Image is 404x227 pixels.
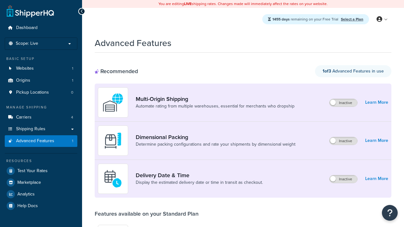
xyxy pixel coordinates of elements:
[323,68,331,74] strong: 1 of 3
[382,205,398,221] button: Open Resource Center
[17,168,48,174] span: Test Your Rates
[5,135,77,147] a: Advanced Features1
[17,180,41,185] span: Marketplace
[330,99,357,107] label: Inactive
[16,115,32,120] span: Carriers
[16,138,54,144] span: Advanced Features
[365,174,388,183] a: Learn More
[136,172,263,179] a: Delivery Date & Time
[5,165,77,177] a: Test Your Rates
[102,168,124,190] img: gfkeb5ejjkALwAAAABJRU5ErkJggg==
[16,90,49,95] span: Pickup Locations
[5,189,77,200] a: Analytics
[136,134,295,141] a: Dimensional Packing
[184,1,192,7] b: LIVE
[16,41,38,46] span: Scope: Live
[5,112,77,123] a: Carriers4
[17,192,35,197] span: Analytics
[102,91,124,113] img: WatD5o0RtDAAAAAElFTkSuQmCC
[95,37,171,49] h1: Advanced Features
[71,90,73,95] span: 0
[5,105,77,110] div: Manage Shipping
[136,96,294,102] a: Multi-Origin Shipping
[16,78,30,83] span: Origins
[330,137,357,145] label: Inactive
[16,126,45,132] span: Shipping Rules
[5,87,77,98] li: Pickup Locations
[5,177,77,188] a: Marketplace
[71,115,73,120] span: 4
[5,56,77,61] div: Basic Setup
[72,138,73,144] span: 1
[5,87,77,98] a: Pickup Locations0
[330,175,357,183] label: Inactive
[5,112,77,123] li: Carriers
[5,75,77,86] a: Origins1
[5,200,77,212] a: Help Docs
[136,179,263,186] a: Display the estimated delivery date or time in transit as checkout.
[272,16,290,22] strong: 1455 days
[136,141,295,148] a: Determine packing configurations and rate your shipments by dimensional weight
[323,68,384,74] span: Advanced Features in use
[5,75,77,86] li: Origins
[72,78,73,83] span: 1
[365,98,388,107] a: Learn More
[17,203,38,209] span: Help Docs
[16,66,34,71] span: Websites
[95,68,138,75] div: Recommended
[341,16,363,22] a: Select a Plan
[136,103,294,109] a: Automate rating from multiple warehouses, essential for merchants who dropship
[365,136,388,145] a: Learn More
[5,63,77,74] a: Websites1
[72,66,73,71] span: 1
[102,130,124,152] img: DTVBYsAAAAAASUVORK5CYII=
[272,16,339,22] span: remaining on your Free Trial
[5,123,77,135] a: Shipping Rules
[5,135,77,147] li: Advanced Features
[5,22,77,34] a: Dashboard
[5,63,77,74] li: Websites
[5,158,77,164] div: Resources
[16,25,38,31] span: Dashboard
[95,210,199,217] div: Features available on your Standard Plan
